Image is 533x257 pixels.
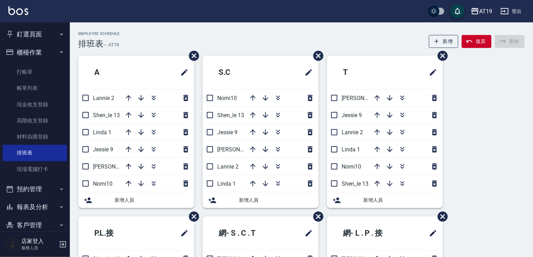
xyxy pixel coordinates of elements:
span: Shen_le 13 [93,112,120,119]
button: 客戶管理 [3,216,67,234]
img: Logo [8,6,28,15]
h2: P.L.接 [84,221,150,246]
button: 櫃檯作業 [3,43,67,62]
span: Linda 1 [342,146,360,153]
button: AT19 [468,4,495,19]
a: 現金收支登錄 [3,97,67,113]
span: Nomi10 [342,163,361,170]
button: 復原 [462,35,491,48]
h2: 網- L . P . 接 [333,221,409,246]
a: 帳單列表 [3,80,67,96]
h2: 網- S . C . T [208,221,283,246]
span: Lannie 2 [342,129,363,136]
div: 新增人員 [327,192,443,208]
span: Linda 1 [93,129,111,136]
span: Jessie 9 [93,146,113,153]
h2: Employee Schedule [78,31,120,36]
span: Nomi10 [93,180,112,187]
h2: A [84,60,143,85]
span: Jessie 9 [342,112,362,119]
button: 登出 [498,5,525,18]
a: 排班表 [3,145,67,161]
span: 修改班表的標題 [176,225,189,242]
span: [PERSON_NAME] 6 [342,95,388,101]
span: Shen_le 13 [342,180,368,187]
button: save [451,4,465,18]
span: 新增人員 [239,197,313,204]
a: 材料自購登錄 [3,129,67,145]
span: [PERSON_NAME] 6 [217,146,264,153]
span: 刪除班表 [308,206,324,227]
button: 報表及分析 [3,198,67,216]
span: Nomi10 [217,95,237,101]
span: 新增人員 [115,197,189,204]
div: 新增人員 [78,192,194,208]
h2: S.C [208,60,271,85]
span: Lannie 2 [217,163,239,170]
span: Shen_le 13 [217,112,244,119]
h2: T [333,60,392,85]
span: 刪除班表 [308,45,324,66]
div: 新增人員 [203,192,319,208]
span: Linda 1 [217,180,236,187]
span: 修改班表的標題 [425,64,437,81]
span: [PERSON_NAME] 6 [93,163,139,170]
p: 服務人員 [21,245,57,251]
button: 釘選頁面 [3,25,67,43]
a: 打帳單 [3,64,67,80]
a: 高階收支登錄 [3,113,67,129]
span: 修改班表的標題 [425,225,437,242]
span: 刪除班表 [184,206,200,227]
h6: — AT19 [103,41,119,49]
span: 刪除班表 [184,45,200,66]
h5: 店家登入 [21,238,57,245]
span: Lannie 2 [93,95,114,101]
h3: 排班表 [78,39,103,49]
span: Jessie 9 [217,129,238,136]
span: 刪除班表 [432,45,449,66]
button: 新增 [429,35,459,48]
span: 刪除班表 [432,206,449,227]
span: 新增人員 [363,197,437,204]
span: 修改班表的標題 [300,225,313,242]
div: AT19 [479,7,492,16]
img: Person [6,237,20,251]
span: 修改班表的標題 [176,64,189,81]
a: 現場電腦打卡 [3,161,67,177]
button: 預約管理 [3,180,67,198]
span: 修改班表的標題 [300,64,313,81]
